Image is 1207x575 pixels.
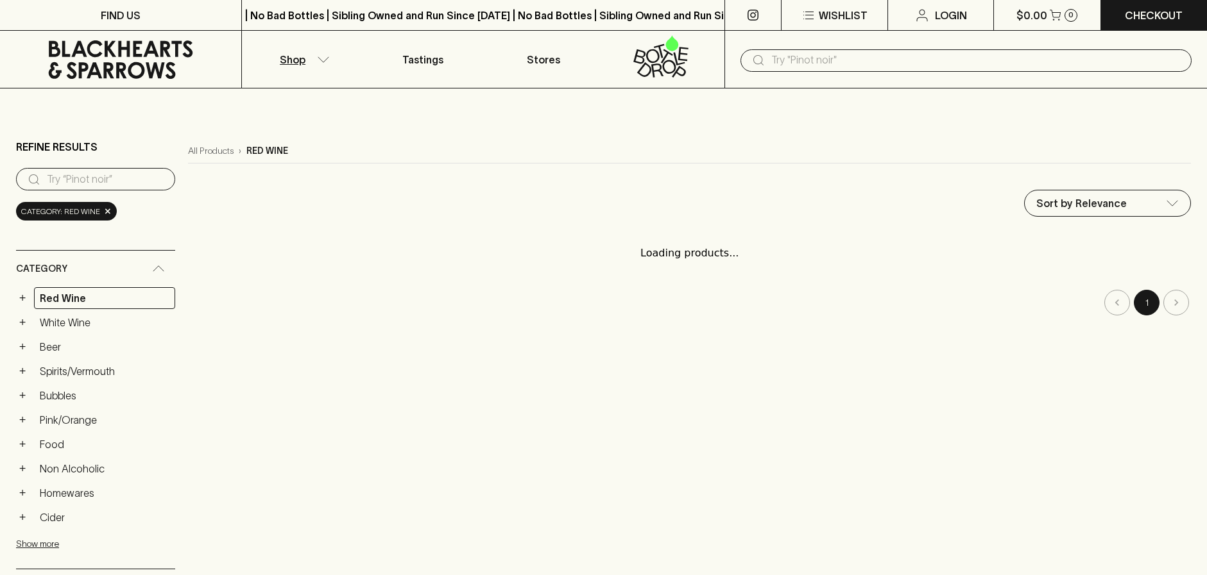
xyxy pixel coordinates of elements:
p: red wine [246,144,288,158]
span: × [104,204,112,218]
nav: pagination navigation [188,290,1191,315]
a: Red Wine [34,287,175,309]
input: Try “Pinot noir” [47,169,165,190]
div: Category [16,251,175,287]
button: Show more [16,531,184,557]
button: + [16,438,29,451]
p: FIND US [101,8,141,23]
a: Food [34,433,175,455]
button: + [16,511,29,524]
a: Cider [34,506,175,528]
span: Category: red wine [21,205,100,218]
button: + [16,462,29,475]
a: Homewares [34,482,175,504]
a: Non Alcoholic [34,458,175,479]
p: Stores [527,52,560,67]
a: White Wine [34,312,175,333]
p: $0.00 [1016,8,1047,23]
button: + [16,389,29,402]
a: Bubbles [34,385,175,406]
div: Sort by Relevance [1025,190,1190,216]
a: Beer [34,336,175,358]
p: Sort by Relevance [1036,196,1127,211]
p: Login [935,8,967,23]
a: All Products [188,144,234,158]
button: + [16,487,29,499]
a: Tastings [363,31,483,88]
button: + [16,316,29,329]
p: 0 [1068,12,1074,19]
div: Loading products... [188,233,1191,274]
button: + [16,292,29,304]
p: Checkout [1125,8,1183,23]
button: Shop [242,31,363,88]
input: Try "Pinot noir" [771,50,1181,71]
button: + [16,413,29,426]
p: › [239,144,241,158]
button: page 1 [1134,290,1160,315]
p: Wishlist [819,8,868,23]
button: + [16,340,29,353]
a: Spirits/Vermouth [34,360,175,382]
p: Refine Results [16,139,98,154]
a: Stores [483,31,604,88]
p: Shop [280,52,305,67]
a: Pink/Orange [34,409,175,431]
p: Tastings [402,52,443,67]
span: Category [16,261,67,277]
button: + [16,365,29,378]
